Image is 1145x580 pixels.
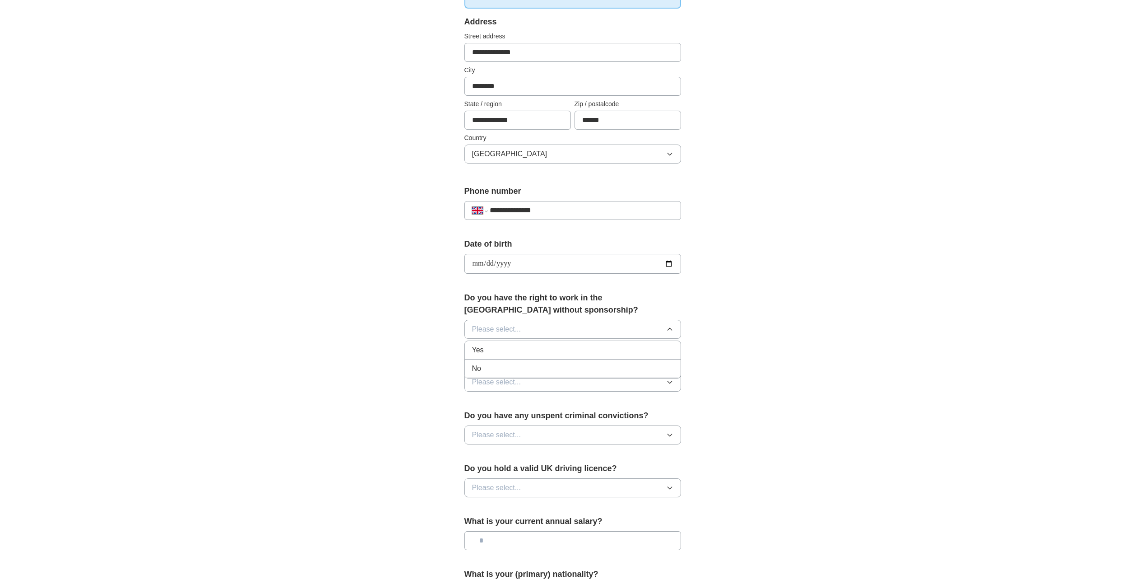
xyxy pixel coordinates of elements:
[472,149,547,159] span: [GEOGRAPHIC_DATA]
[464,292,681,316] label: Do you have the right to work in the [GEOGRAPHIC_DATA] without sponsorship?
[472,482,521,493] span: Please select...
[472,430,521,440] span: Please select...
[464,463,681,475] label: Do you hold a valid UK driving licence?
[464,410,681,422] label: Do you have any unspent criminal convictions?
[464,99,571,109] label: State / region
[464,16,681,28] div: Address
[464,133,681,143] label: Country
[464,426,681,444] button: Please select...
[472,363,481,374] span: No
[464,65,681,75] label: City
[464,238,681,250] label: Date of birth
[464,373,681,392] button: Please select...
[472,377,521,388] span: Please select...
[464,515,681,528] label: What is your current annual salary?
[575,99,681,109] label: Zip / postalcode
[472,345,484,355] span: Yes
[464,145,681,164] button: [GEOGRAPHIC_DATA]
[464,185,681,197] label: Phone number
[464,478,681,497] button: Please select...
[464,320,681,339] button: Please select...
[472,324,521,335] span: Please select...
[464,32,681,41] label: Street address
